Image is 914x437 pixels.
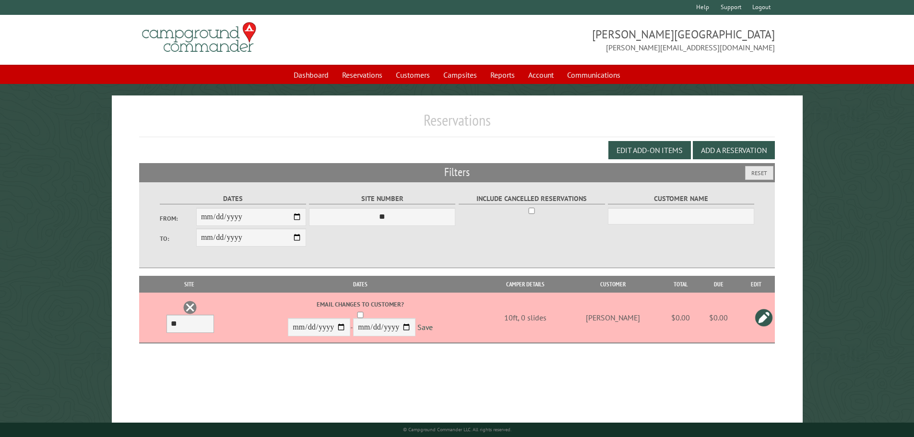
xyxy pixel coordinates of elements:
img: Campground Commander [139,19,259,56]
label: Include Cancelled Reservations [459,193,605,204]
a: Campsites [438,66,483,84]
button: Reset [745,166,773,180]
h2: Filters [139,163,775,181]
td: $0.00 [700,293,737,343]
label: Email changes to customer? [236,300,486,309]
a: Account [522,66,559,84]
th: Total [662,276,700,293]
span: [PERSON_NAME][GEOGRAPHIC_DATA] [PERSON_NAME][EMAIL_ADDRESS][DOMAIN_NAME] [457,26,775,53]
a: Delete this reservation [183,300,197,315]
label: To: [160,234,196,243]
a: Dashboard [288,66,334,84]
th: Dates [234,276,487,293]
td: [PERSON_NAME] [564,293,662,343]
h1: Reservations [139,111,775,137]
label: Dates [160,193,306,204]
th: Edit [737,276,775,293]
a: Communications [561,66,626,84]
td: 10ft, 0 slides [487,293,564,343]
a: Reports [485,66,521,84]
button: Edit Add-on Items [608,141,691,159]
th: Customer [564,276,662,293]
a: Save [417,323,433,332]
th: Camper Details [487,276,564,293]
div: - [236,300,486,339]
a: Reservations [336,66,388,84]
a: Customers [390,66,436,84]
small: © Campground Commander LLC. All rights reserved. [403,426,511,433]
label: Site Number [309,193,455,204]
th: Due [700,276,737,293]
td: $0.00 [662,293,700,343]
label: Customer Name [608,193,754,204]
button: Add a Reservation [693,141,775,159]
label: From: [160,214,196,223]
th: Site [144,276,235,293]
